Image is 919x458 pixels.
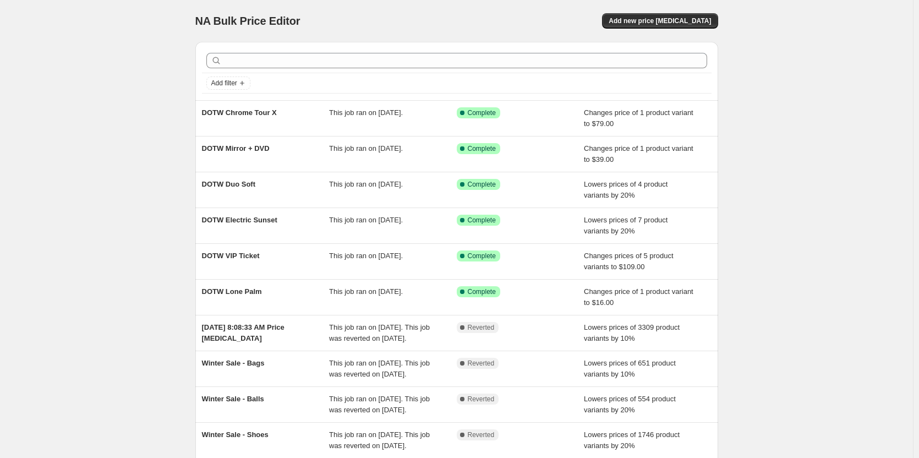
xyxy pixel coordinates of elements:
[329,359,430,378] span: This job ran on [DATE]. This job was reverted on [DATE].
[584,216,668,235] span: Lowers prices of 7 product variants by 20%
[584,395,676,414] span: Lowers prices of 554 product variants by 20%
[584,180,668,199] span: Lowers prices of 4 product variants by 20%
[202,430,269,439] span: Winter Sale - Shoes
[329,395,430,414] span: This job ran on [DATE]. This job was reverted on [DATE].
[206,77,250,90] button: Add filter
[584,430,680,450] span: Lowers prices of 1746 product variants by 20%
[468,216,496,225] span: Complete
[468,323,495,332] span: Reverted
[202,359,265,367] span: Winter Sale - Bags
[202,108,277,117] span: DOTW Chrome Tour X
[468,252,496,260] span: Complete
[195,15,300,27] span: NA Bulk Price Editor
[202,395,264,403] span: Winter Sale - Balls
[468,359,495,368] span: Reverted
[602,13,718,29] button: Add new price [MEDICAL_DATA]
[202,323,285,342] span: [DATE] 8:08:33 AM Price [MEDICAL_DATA]
[329,108,403,117] span: This job ran on [DATE].
[468,108,496,117] span: Complete
[329,144,403,152] span: This job ran on [DATE].
[329,430,430,450] span: This job ran on [DATE]. This job was reverted on [DATE].
[211,79,237,88] span: Add filter
[202,144,270,152] span: DOTW Mirror + DVD
[584,252,674,271] span: Changes prices of 5 product variants to $109.00
[329,287,403,296] span: This job ran on [DATE].
[329,252,403,260] span: This job ran on [DATE].
[202,287,262,296] span: DOTW Lone Palm
[202,252,260,260] span: DOTW VIP Ticket
[202,216,277,224] span: DOTW Electric Sunset
[468,180,496,189] span: Complete
[584,144,693,163] span: Changes price of 1 product variant to $39.00
[584,287,693,307] span: Changes price of 1 product variant to $16.00
[468,144,496,153] span: Complete
[468,430,495,439] span: Reverted
[584,359,676,378] span: Lowers prices of 651 product variants by 10%
[329,323,430,342] span: This job ran on [DATE]. This job was reverted on [DATE].
[584,323,680,342] span: Lowers prices of 3309 product variants by 10%
[468,287,496,296] span: Complete
[202,180,255,188] span: DOTW Duo Soft
[584,108,693,128] span: Changes price of 1 product variant to $79.00
[468,395,495,404] span: Reverted
[329,216,403,224] span: This job ran on [DATE].
[329,180,403,188] span: This job ran on [DATE].
[609,17,711,25] span: Add new price [MEDICAL_DATA]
